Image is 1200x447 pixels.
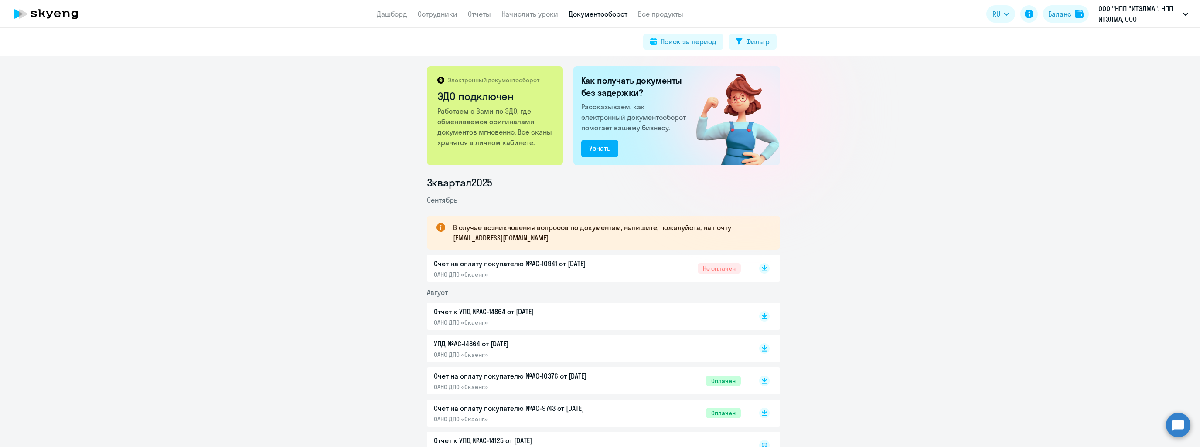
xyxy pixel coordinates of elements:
a: Сотрудники [418,10,457,18]
div: Фильтр [746,36,770,47]
span: Оплачен [706,376,741,386]
a: Начислить уроки [501,10,558,18]
a: Счет на оплату покупателю №AC-10376 от [DATE]ОАНО ДПО «Скаенг»Оплачен [434,371,741,391]
span: Август [427,288,448,297]
h2: Как получать документы без задержки? [581,74,689,99]
li: 3 квартал 2025 [427,176,780,190]
a: Счет на оплату покупателю №AC-10941 от [DATE]ОАНО ДПО «Скаенг»Не оплачен [434,258,741,278]
p: Рассказываем, как электронный документооборот помогает вашему бизнесу. [581,102,689,133]
p: Счет на оплату покупателю №AC-10941 от [DATE] [434,258,617,269]
button: RU [986,5,1015,23]
p: ООО "НПП "ИТЭЛМА", НПП ИТЭЛМА, ООО [1098,3,1180,24]
p: УПД №AC-14864 от [DATE] [434,339,617,349]
p: ОАНО ДПО «Скаенг» [434,383,617,391]
div: Узнать [589,143,610,153]
span: RU [992,9,1000,19]
div: Баланс [1048,9,1071,19]
img: connected [682,66,780,165]
p: В случае возникновения вопросов по документам, напишите, пожалуйста, на почту [EMAIL_ADDRESS][DOM... [453,222,764,243]
p: Счет на оплату покупателю №AC-9743 от [DATE] [434,403,617,413]
a: УПД №AC-14864 от [DATE]ОАНО ДПО «Скаенг» [434,339,741,359]
a: Счет на оплату покупателю №AC-9743 от [DATE]ОАНО ДПО «Скаенг»Оплачен [434,403,741,423]
a: Отчет к УПД №AC-14864 от [DATE]ОАНО ДПО «Скаенг» [434,306,741,326]
a: Дашборд [377,10,407,18]
span: Не оплачен [698,263,741,274]
p: ОАНО ДПО «Скаенг» [434,351,617,359]
button: Балансbalance [1043,5,1089,23]
p: ОАНО ДПО «Скаенг» [434,318,617,326]
p: Счет на оплату покупателю №AC-10376 от [DATE] [434,371,617,381]
p: Отчет к УПД №AC-14864 от [DATE] [434,306,617,317]
a: Все продукты [638,10,683,18]
button: Узнать [581,140,618,157]
img: balance [1075,10,1084,18]
h2: ЭДО подключен [437,89,554,103]
button: Фильтр [729,34,777,50]
a: Документооборот [569,10,627,18]
div: Поиск за период [661,36,716,47]
p: Работаем с Вами по ЭДО, где обмениваемся оригиналами документов мгновенно. Все сканы хранятся в л... [437,106,554,148]
button: ООО "НПП "ИТЭЛМА", НПП ИТЭЛМА, ООО [1094,3,1193,24]
p: ОАНО ДПО «Скаенг» [434,415,617,423]
p: ОАНО ДПО «Скаенг» [434,271,617,278]
button: Поиск за период [643,34,723,50]
span: Сентябрь [427,196,457,204]
a: Отчеты [468,10,491,18]
p: Электронный документооборот [448,76,539,84]
span: Оплачен [706,408,741,418]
